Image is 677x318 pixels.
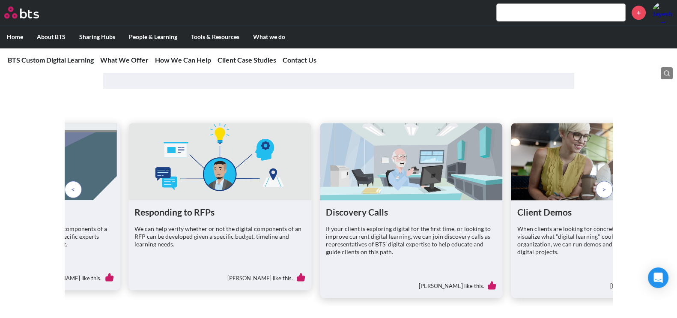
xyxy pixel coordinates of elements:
[8,56,94,64] a: BTS Custom Digital Learning
[134,267,305,284] div: [PERSON_NAME] like this.
[652,2,673,23] img: Jayesh Bhatt
[648,267,668,288] div: Open Intercom Messenger
[326,206,497,218] h1: Discovery Calls
[100,56,149,64] a: What We Offer
[246,26,292,48] label: What we do
[218,56,276,64] a: Client Case Studies
[72,26,122,48] label: Sharing Hubs
[283,56,316,64] a: Contact Us
[326,225,497,256] p: If your client is exploring digital for the first time, or looking to improve current digital lea...
[122,26,184,48] label: People & Learning
[632,6,646,20] a: +
[30,26,72,48] label: About BTS
[155,56,211,64] a: How We Can Help
[4,6,55,18] a: Go home
[134,225,305,249] p: We can help verify whether or not the digital components of an RFP can be developed given a speci...
[652,2,673,23] a: Profile
[326,275,497,292] div: [PERSON_NAME] like this.
[184,26,246,48] label: Tools & Resources
[4,6,39,18] img: BTS Logo
[134,206,305,218] h1: Responding to RFPs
